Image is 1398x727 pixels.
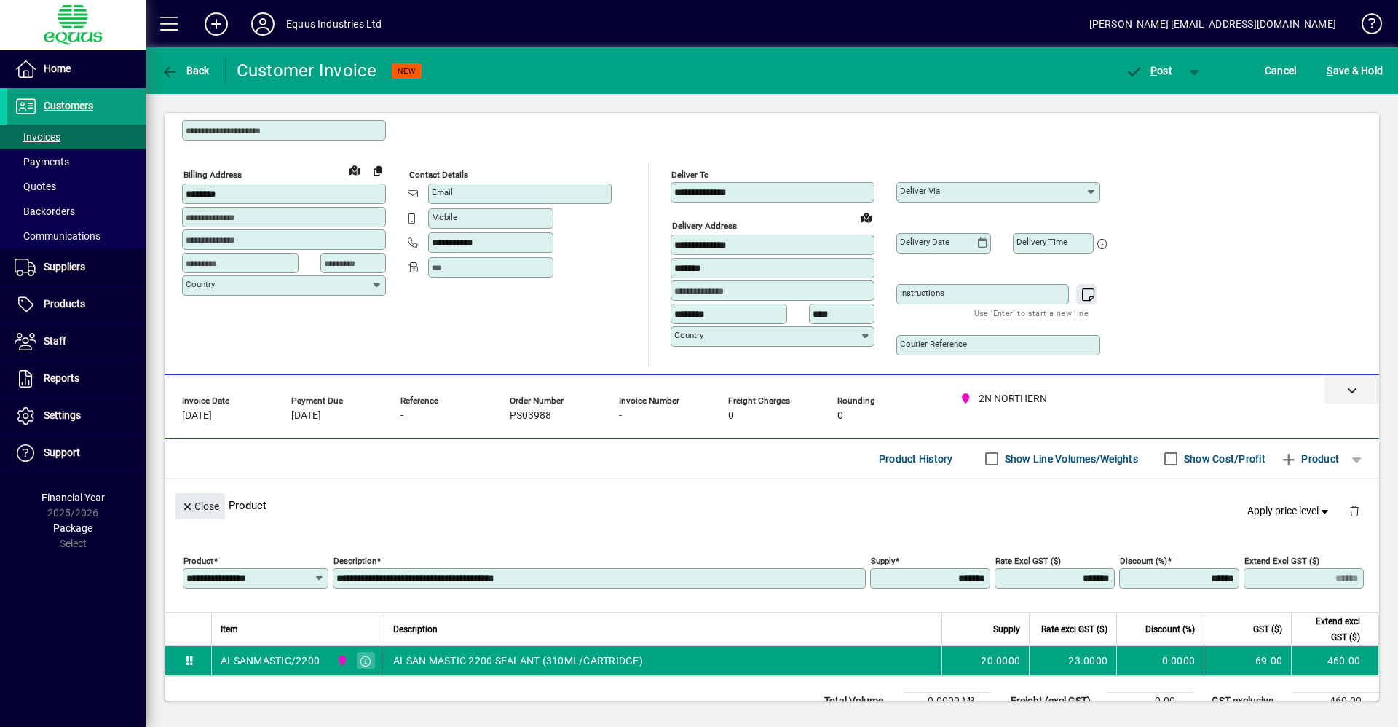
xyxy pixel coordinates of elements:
[7,199,146,224] a: Backorders
[44,372,79,384] span: Reports
[333,653,349,669] span: 2N NORTHERN
[1150,65,1157,76] span: P
[671,170,709,180] mat-label: Deliver To
[871,556,895,566] mat-label: Supply
[1089,12,1336,36] div: [PERSON_NAME] [EMAIL_ADDRESS][DOMAIN_NAME]
[674,330,703,340] mat-label: Country
[221,653,320,668] div: ALSANMASTIC/2200
[7,51,146,87] a: Home
[291,410,321,422] span: [DATE]
[165,479,1379,532] div: Product
[1204,693,1292,710] td: GST exclusive
[432,212,457,222] mat-label: Mobile
[1016,237,1067,247] mat-label: Delivery time
[182,410,212,422] span: [DATE]
[398,66,416,76] span: NEW
[7,435,146,471] a: Support
[837,410,843,422] span: 0
[900,288,944,298] mat-label: Instructions
[1265,59,1297,82] span: Cancel
[7,224,146,248] a: Communications
[44,63,71,74] span: Home
[393,621,438,637] span: Description
[44,409,81,421] span: Settings
[1351,3,1380,50] a: Knowledge Base
[1120,556,1167,566] mat-label: Discount (%)
[904,693,992,710] td: 0.0000 M³
[817,693,904,710] td: Total Volume
[1244,556,1319,566] mat-label: Extend excl GST ($)
[1327,59,1383,82] span: ave & Hold
[900,339,967,349] mat-label: Courier Reference
[1204,646,1291,675] td: 69.00
[1337,493,1372,528] button: Delete
[172,499,229,512] app-page-header-button: Close
[873,446,959,472] button: Product History
[1181,452,1265,466] label: Show Cost/Profit
[1125,65,1172,76] span: ost
[1105,693,1193,710] td: 0.00
[7,323,146,360] a: Staff
[1280,447,1339,471] span: Product
[343,158,366,181] a: View on map
[181,495,219,519] span: Close
[855,205,878,229] a: View on map
[1261,58,1300,84] button: Cancel
[1038,653,1107,668] div: 23.0000
[53,522,92,534] span: Package
[186,279,215,289] mat-label: Country
[879,447,953,471] span: Product History
[7,174,146,199] a: Quotes
[183,556,213,566] mat-label: Product
[1002,452,1138,466] label: Show Line Volumes/Weights
[1116,646,1204,675] td: 0.0000
[366,159,390,182] button: Copy to Delivery address
[7,249,146,286] a: Suppliers
[974,304,1089,321] mat-hint: Use 'Enter' to start a new line
[993,621,1020,637] span: Supply
[161,65,210,76] span: Back
[995,556,1061,566] mat-label: Rate excl GST ($)
[1292,693,1379,710] td: 460.00
[44,335,66,347] span: Staff
[728,410,734,422] span: 0
[1337,504,1372,517] app-page-header-button: Delete
[15,181,56,192] span: Quotes
[1291,646,1378,675] td: 460.00
[393,653,643,668] span: ALSAN MASTIC 2200 SEALANT (310ML/CARTRIDGE)
[1327,65,1332,76] span: S
[44,100,93,111] span: Customers
[1241,498,1338,524] button: Apply price level
[146,58,226,84] app-page-header-button: Back
[333,556,376,566] mat-label: Description
[157,58,213,84] button: Back
[1145,621,1195,637] span: Discount (%)
[44,261,85,272] span: Suppliers
[1300,613,1360,645] span: Extend excl GST ($)
[900,186,940,196] mat-label: Deliver via
[981,653,1020,668] span: 20.0000
[286,12,382,36] div: Equus Industries Ltd
[237,59,377,82] div: Customer Invoice
[221,621,238,637] span: Item
[15,131,60,143] span: Invoices
[175,493,225,519] button: Close
[1247,503,1332,519] span: Apply price level
[1041,621,1107,637] span: Rate excl GST ($)
[400,410,403,422] span: -
[15,156,69,168] span: Payments
[7,286,146,323] a: Products
[7,398,146,434] a: Settings
[900,237,949,247] mat-label: Delivery date
[42,492,105,503] span: Financial Year
[15,205,75,217] span: Backorders
[1323,58,1386,84] button: Save & Hold
[1253,621,1282,637] span: GST ($)
[510,410,551,422] span: PS03988
[44,298,85,310] span: Products
[432,187,453,197] mat-label: Email
[7,125,146,149] a: Invoices
[1003,693,1105,710] td: Freight (excl GST)
[15,230,100,242] span: Communications
[7,361,146,397] a: Reports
